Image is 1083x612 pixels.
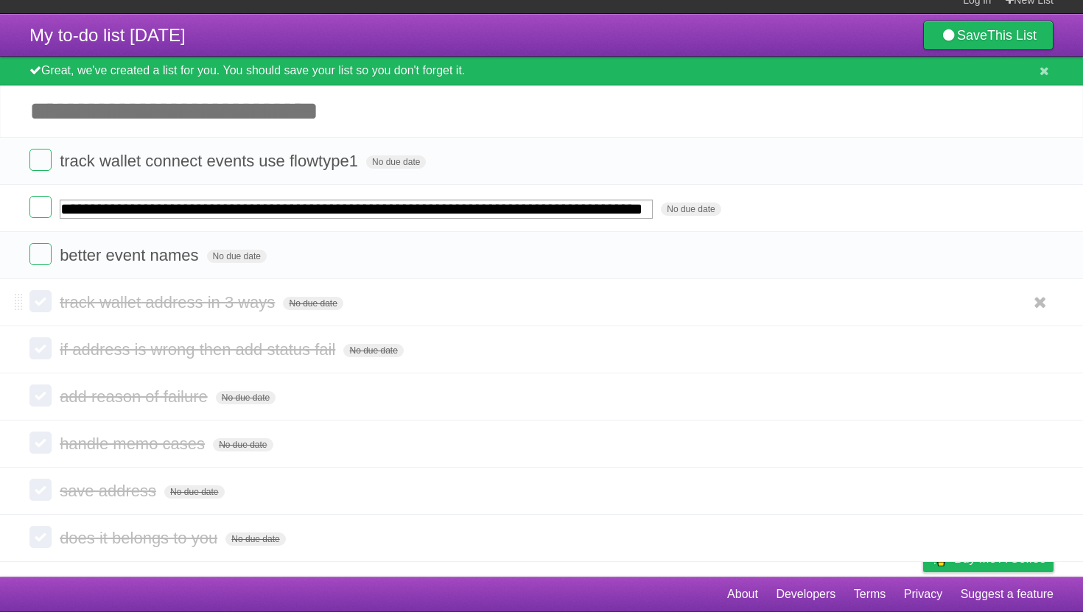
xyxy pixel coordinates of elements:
span: No due date [343,344,403,357]
span: save address [60,482,160,500]
span: No due date [661,203,721,216]
span: handle memo cases [60,435,208,453]
b: This List [987,28,1037,43]
a: Developers [776,580,835,608]
span: better event names [60,246,202,264]
label: Done [29,290,52,312]
a: SaveThis List [923,21,1054,50]
span: No due date [225,532,285,546]
a: Suggest a feature [961,580,1054,608]
span: does it belongs to you [60,529,221,547]
span: No due date [366,155,426,169]
span: if address is wrong then add status fail [60,340,339,359]
span: track wallet connect events use flowtype1 [60,152,362,170]
label: Done [29,479,52,501]
span: track wallet address in 3 ways [60,293,278,312]
span: No due date [216,391,276,404]
span: add reason of failure [60,387,211,406]
label: Done [29,526,52,548]
label: Done [29,337,52,359]
span: My to-do list [DATE] [29,25,186,45]
span: No due date [207,250,267,263]
label: Done [29,196,52,218]
span: No due date [283,297,343,310]
a: Privacy [904,580,942,608]
span: No due date [213,438,273,451]
label: Done [29,149,52,171]
a: About [727,580,758,608]
a: Terms [854,580,886,608]
label: Done [29,432,52,454]
label: Done [29,384,52,407]
label: Done [29,243,52,265]
span: Buy me a coffee [954,546,1046,571]
span: No due date [164,485,224,499]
